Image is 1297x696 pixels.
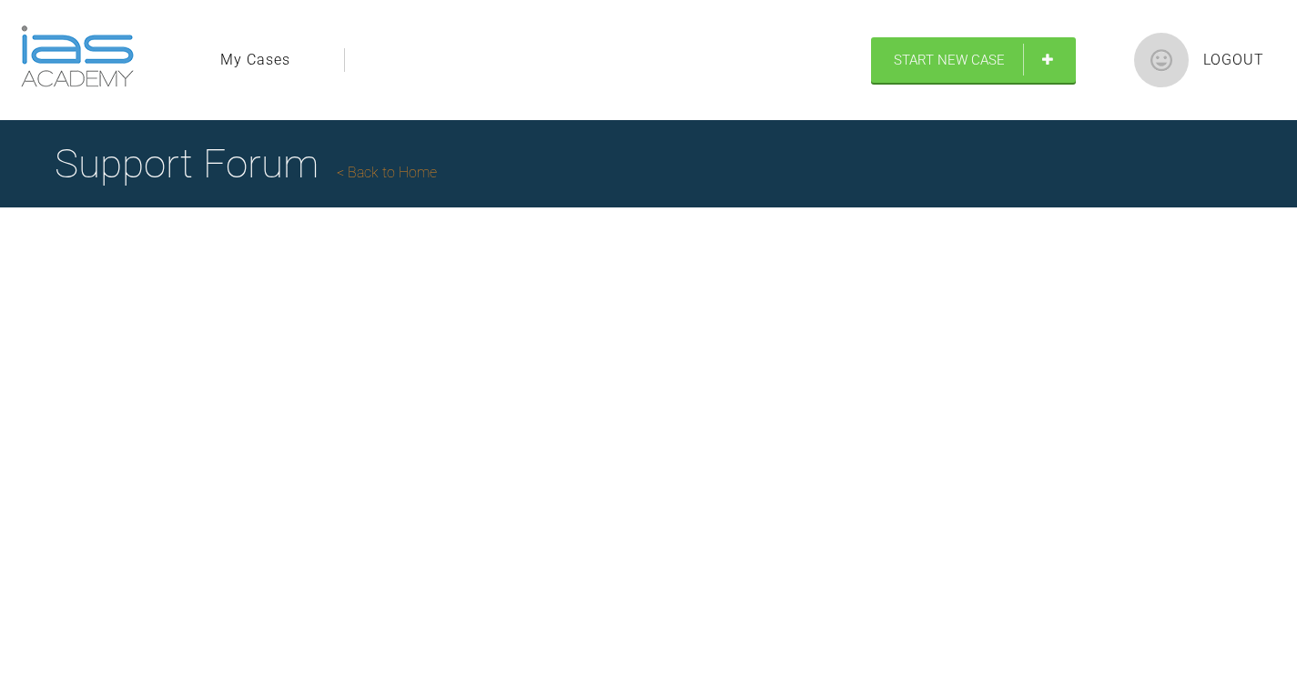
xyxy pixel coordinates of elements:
[55,132,437,196] h1: Support Forum
[1203,48,1264,72] a: Logout
[894,52,1005,68] span: Start New Case
[1134,33,1189,87] img: profile.png
[21,25,134,87] img: logo-light.3e3ef733.png
[337,164,437,181] a: Back to Home
[220,48,290,72] a: My Cases
[871,37,1076,83] a: Start New Case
